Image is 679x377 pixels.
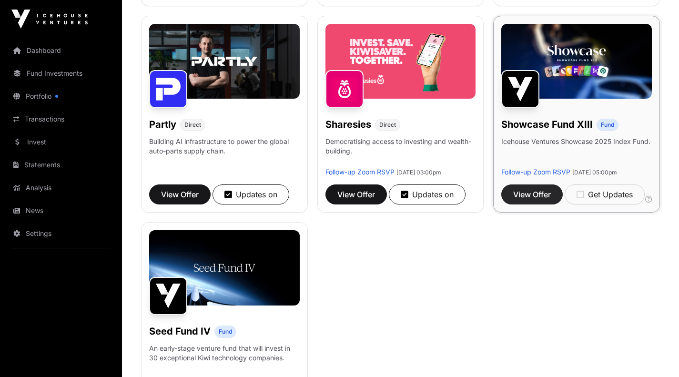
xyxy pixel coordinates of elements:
a: Fund Investments [8,63,114,84]
a: News [8,200,114,221]
p: Democratising access to investing and wealth-building. [325,137,476,167]
button: View Offer [501,184,563,204]
h1: Sharesies [325,118,371,131]
a: Follow-up Zoom RSVP [325,168,395,176]
a: Dashboard [8,40,114,61]
img: Icehouse Ventures Logo [11,10,88,29]
span: View Offer [513,189,551,200]
button: View Offer [325,184,387,204]
div: Get Updates [577,189,633,200]
h1: Showcase Fund XIII [501,118,593,131]
span: [DATE] 05:00pm [572,169,617,176]
a: Settings [8,223,114,244]
button: Updates on [389,184,466,204]
p: Icehouse Ventures Showcase 2025 Index Fund. [501,137,650,146]
div: Updates on [401,189,454,200]
div: Updates on [224,189,277,200]
img: Showcase-Fund-Banner-1.jpg [501,24,652,99]
img: Seed Fund IV [149,277,187,315]
h1: Partly [149,118,176,131]
a: Analysis [8,177,114,198]
p: An early-stage venture fund that will invest in 30 exceptional Kiwi technology companies. [149,344,300,363]
a: Transactions [8,109,114,130]
a: Statements [8,154,114,175]
img: Partly-Banner.jpg [149,24,300,99]
img: Showcase Fund XIII [501,70,539,108]
span: Direct [379,121,396,129]
span: Fund [219,328,232,336]
button: Updates on [213,184,289,204]
a: Follow-up Zoom RSVP [501,168,570,176]
button: View Offer [149,184,211,204]
img: Seed-Fund-4_Banner.jpg [149,230,300,306]
button: Get Updates [565,184,645,204]
a: Invest [8,132,114,153]
a: Portfolio [8,86,114,107]
span: Fund [601,121,614,129]
p: Building AI infrastructure to power the global auto-parts supply chain. [149,137,300,167]
img: Partly [149,70,187,108]
span: Direct [184,121,201,129]
span: View Offer [161,189,199,200]
span: [DATE] 03:00pm [396,169,441,176]
img: Sharesies-Banner.jpg [325,24,476,99]
h1: Seed Fund IV [149,325,211,338]
img: Sharesies [325,70,364,108]
span: View Offer [337,189,375,200]
iframe: Chat Widget [631,331,679,377]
